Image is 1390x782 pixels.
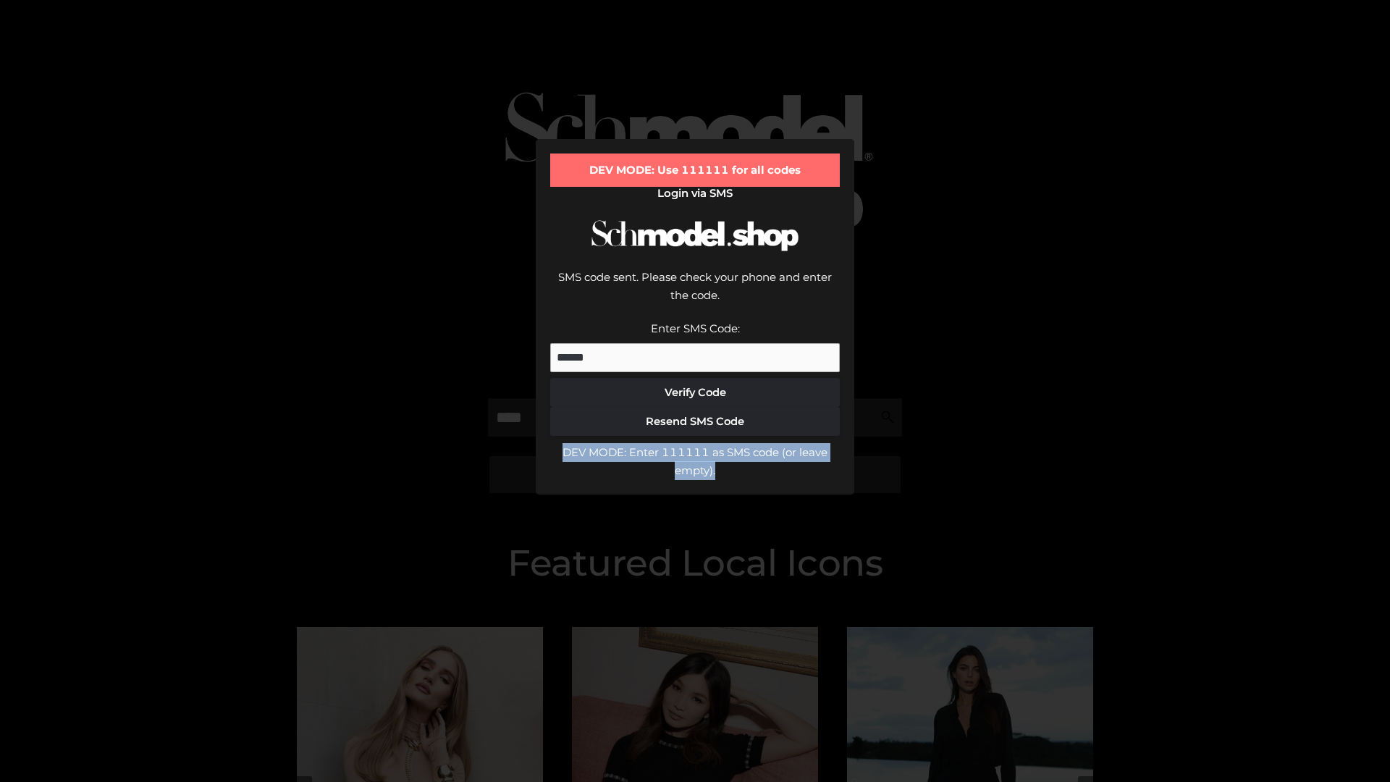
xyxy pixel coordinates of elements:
div: SMS code sent. Please check your phone and enter the code. [550,268,840,319]
button: Resend SMS Code [550,407,840,436]
div: DEV MODE: Use 111111 for all codes [550,154,840,187]
label: Enter SMS Code: [651,321,740,335]
div: DEV MODE: Enter 111111 as SMS code (or leave empty). [550,443,840,480]
img: Schmodel Logo [586,207,804,264]
button: Verify Code [550,378,840,407]
h2: Login via SMS [550,187,840,200]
